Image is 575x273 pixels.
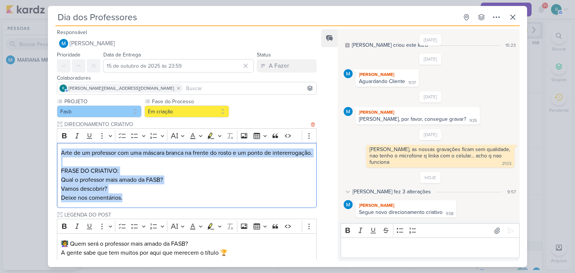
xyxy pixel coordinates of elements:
img: MARIANA MIRANDA [344,107,353,116]
div: Editor toolbar [57,219,317,233]
img: MARIANA MIRANDA [59,39,68,48]
input: Buscar [185,84,315,93]
div: Colaboradores [57,74,317,82]
p: Arte de um professor com uma máscara branca na frente do rosto e um ponto de intererrogação. [61,148,313,157]
div: Este log é visível à todos no kard [345,43,350,47]
div: 15:23 [505,42,516,49]
input: Texto sem título [63,120,309,128]
div: Editor editing area: main [57,143,317,208]
p: Vamos descobrir? Deixe nos comentários. [61,184,313,202]
button: Em criação [144,105,229,117]
div: [PERSON_NAME] [357,108,478,116]
div: [PERSON_NAME] fez 3 alterações [353,188,431,196]
div: [PERSON_NAME] [357,202,455,209]
span: [PERSON_NAME][EMAIL_ADDRESS][DOMAIN_NAME] [69,85,174,92]
div: 11:17 [408,80,416,86]
div: A Fazer [269,61,289,70]
button: Fasb [57,105,142,117]
div: [PERSON_NAME] [357,71,417,78]
input: Texto sem título [63,211,317,219]
div: roberta.pecora@fasb.com.br [60,85,67,92]
div: 9:35 [469,118,477,124]
input: Select a date [103,59,254,73]
label: Data de Entrega [103,52,141,58]
div: MARIANA criou este kard [352,41,428,49]
div: Editor toolbar [341,223,520,238]
label: Status [257,52,271,58]
div: 21:03 [502,161,511,167]
img: MARIANA MIRANDA [344,69,353,78]
input: Kard Sem Título [55,10,458,24]
div: 9:58 [446,211,453,217]
label: Prioridade [57,52,80,58]
img: MARIANA MIRANDA [344,200,353,209]
p: r [62,87,64,91]
div: Editor editing area: main [341,237,520,258]
div: Segue novo direcionamento criativo [359,209,442,215]
div: [PERSON_NAME], por favor, consegue gravar? [359,116,466,122]
div: Aguardando Cliente [359,78,405,85]
p: FRASE DO CRIATIVO: [61,166,313,175]
p: 👩‍🏫 Quem será o professor mais amado da FASB? [61,239,313,248]
div: Editor toolbar [57,128,317,143]
label: Fase do Processo [151,98,229,105]
p: Qual o professor mais amado da FASB? [61,175,313,184]
div: [PERSON_NAME], as nossas gravações ficam sem qualidade, nao tenho o microfone q linka com o celul... [369,146,512,165]
button: A Fazer [257,59,317,73]
span: [PERSON_NAME] [70,39,115,48]
div: 9:57 [507,188,516,195]
button: [PERSON_NAME] [57,37,317,50]
label: Responsável [57,29,87,36]
label: PROJETO [64,98,142,105]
